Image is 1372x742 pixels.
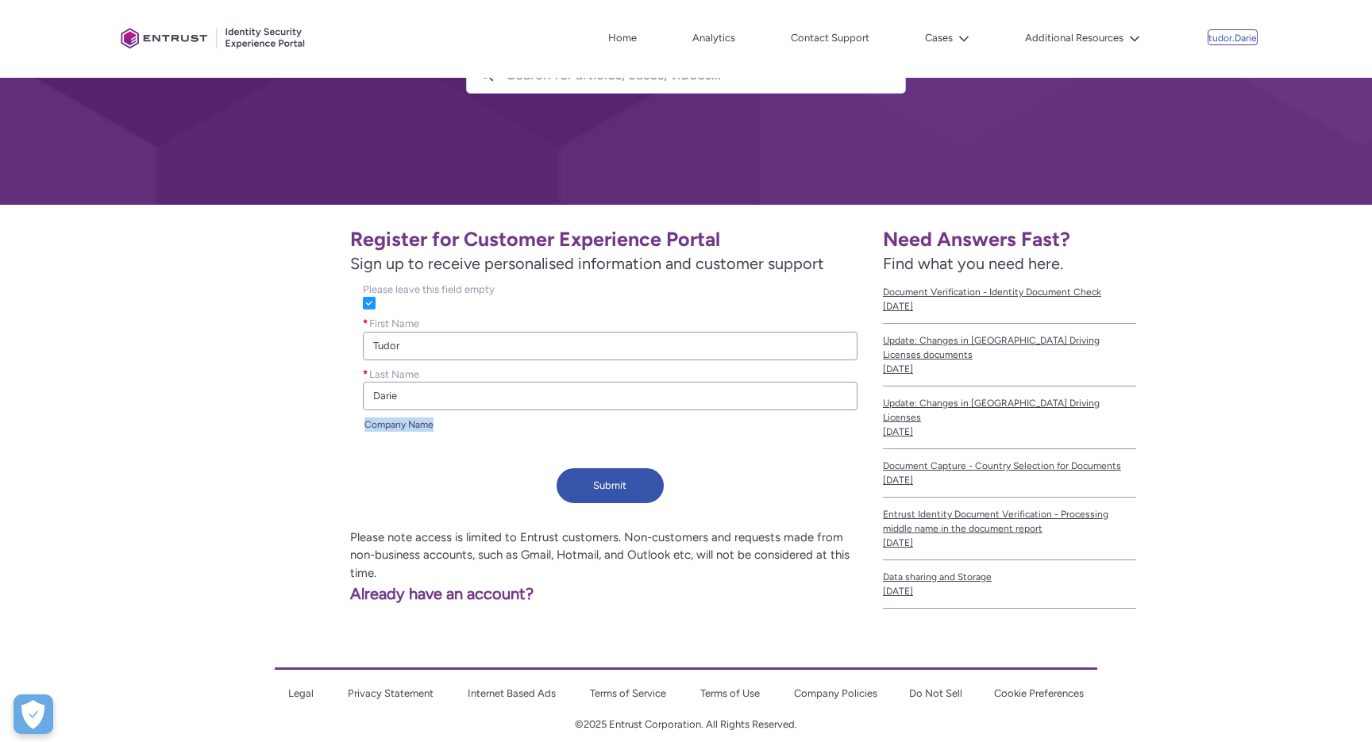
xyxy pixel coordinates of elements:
a: Do Not Sell [909,687,962,699]
span: Document Verification - Identity Document Check [883,285,1136,299]
a: Data sharing and Storage[DATE] [883,560,1136,609]
span: Data sharing and Storage [883,570,1136,584]
span: Sign up to receive personalised information and customer support [350,252,870,275]
a: Already have an account? [127,584,534,603]
p: Please note access is limited to Entrust customers. Non-customers and requests made from non-busi... [127,529,870,582]
lightning-formatted-date-time: [DATE] [883,537,913,548]
span: First Name [369,317,419,329]
a: Document Verification - Identity Document Check[DATE] [883,275,1136,324]
a: Update: Changes in [GEOGRAPHIC_DATA] Driving Licenses[DATE] [883,386,1136,449]
button: Additional Resources [1021,26,1144,50]
span: Find what you need here. [883,254,1063,273]
a: Internet Based Ads [468,687,556,699]
span: Please leave this field empty [363,283,495,295]
button: Open Preferences [13,694,53,734]
p: tudor.Darie [1208,33,1257,44]
a: Home [604,26,641,50]
a: Cookie Preferences [994,687,1084,699]
a: Terms of Use [700,687,760,699]
a: Terms of Service [590,687,666,699]
a: Document Capture - Country Selection for Documents[DATE] [883,449,1136,498]
div: Cookie Preferences [13,694,53,734]
button: Submit [557,468,664,503]
button: User Profile tudor.Darie [1208,29,1258,45]
a: Contact Support [787,26,873,50]
span: required [363,367,369,383]
a: Privacy Statement [348,687,434,699]
button: Cases [921,26,973,50]
a: Company Policies [794,687,877,699]
span: Document Capture - Country Selection for Documents [883,459,1136,473]
span: Last Name [369,368,419,380]
a: Entrust Identity Document Verification - Processing middle name in the document report[DATE] [883,498,1136,560]
p: ©2025 Entrust Corporation. All Rights Reserved. [275,717,1098,732]
lightning-formatted-date-time: [DATE] [883,301,913,312]
span: Update: Changes in [GEOGRAPHIC_DATA] Driving Licenses documents [883,333,1136,362]
a: Update: Changes in [GEOGRAPHIC_DATA] Driving Licenses documents[DATE] [883,324,1136,386]
span: Entrust Identity Document Verification - Processing middle name in the document report [883,507,1136,536]
span: Update: Changes in [GEOGRAPHIC_DATA] Driving Licenses [883,396,1136,425]
lightning-formatted-date-time: [DATE] [883,426,913,437]
input: required [363,332,857,360]
lightning-formatted-date-time: [DATE] [883,475,913,486]
h1: Need Answers Fast? [883,227,1136,252]
lightning-formatted-date-time: [DATE] [883,586,913,597]
span: required [363,316,369,332]
span: Company Name [364,419,434,430]
a: Legal [288,687,314,699]
a: Analytics, opens in new tab [688,26,739,50]
lightning-formatted-date-time: [DATE] [883,363,913,375]
h1: Register for Customer Experience Portal [350,227,870,252]
input: required [363,382,857,410]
